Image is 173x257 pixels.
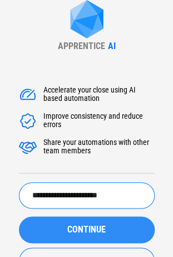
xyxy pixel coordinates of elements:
div: AI [108,41,116,51]
div: Accelerate your close using AI based automation [43,86,155,104]
div: Improve consistency and reduce errors [43,112,155,130]
div: Share your automations with other team members [43,138,155,156]
div: APPRENTICE [58,41,105,51]
img: Accelerate [19,112,37,130]
span: CONTINUE [67,225,106,234]
button: CONTINUE [19,216,155,243]
img: Accelerate [19,138,37,156]
img: Accelerate [19,86,37,104]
